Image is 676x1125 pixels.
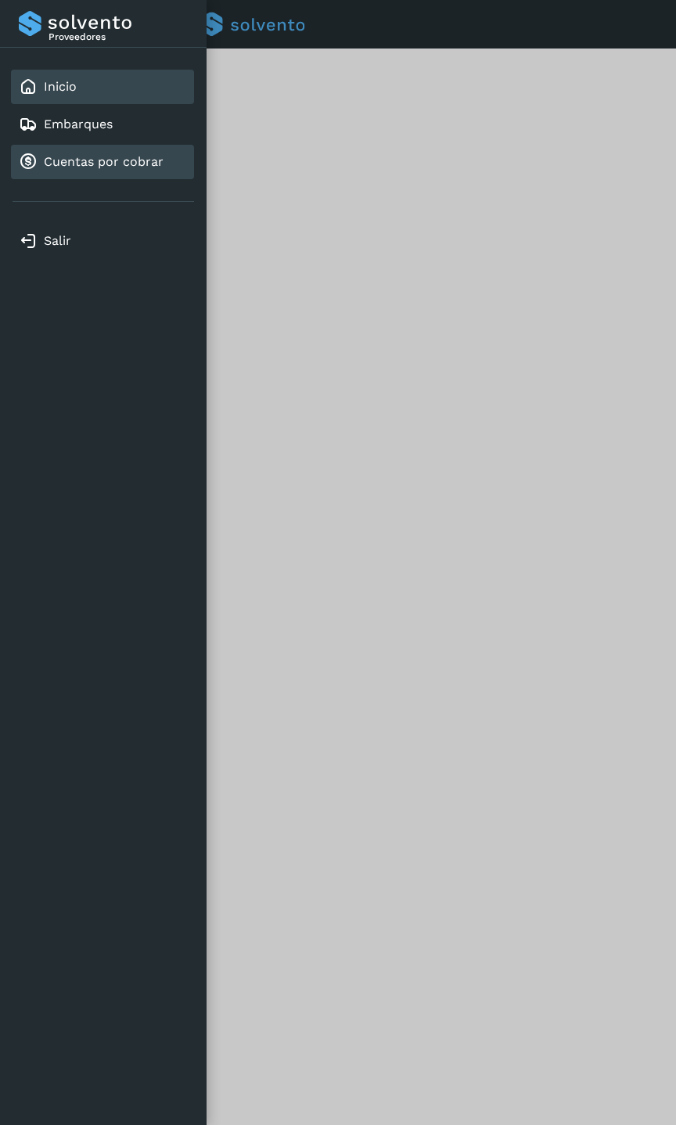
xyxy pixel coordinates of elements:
div: Inicio [11,70,194,104]
a: Inicio [44,79,77,94]
a: Embarques [44,117,113,131]
div: Cuentas por cobrar [11,145,194,179]
a: Cuentas por cobrar [44,154,164,169]
a: Salir [44,233,71,248]
div: Embarques [11,107,194,142]
p: Proveedores [49,31,188,42]
div: Salir [11,224,194,258]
